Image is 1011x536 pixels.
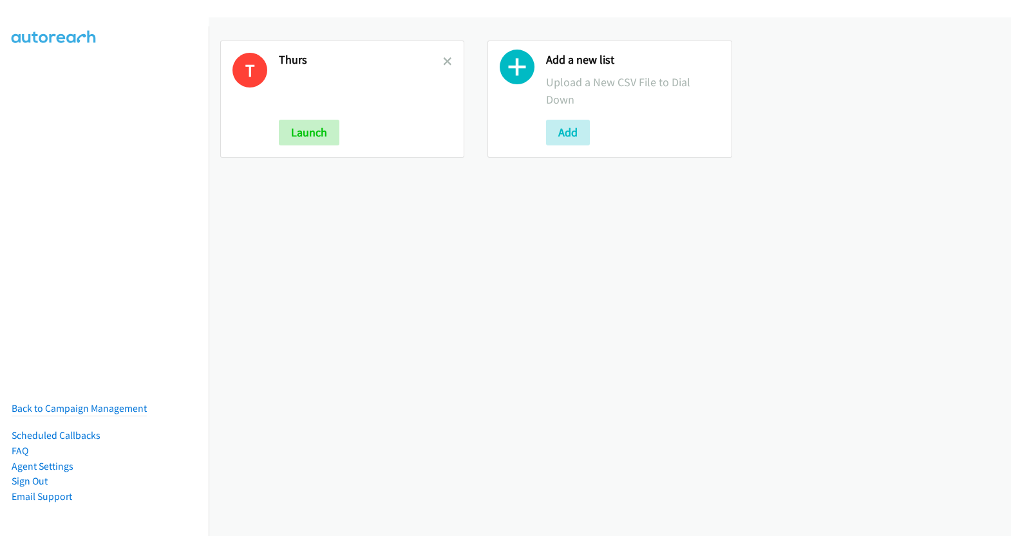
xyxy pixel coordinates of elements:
[232,53,267,88] h1: T
[12,445,28,457] a: FAQ
[546,73,719,108] p: Upload a New CSV File to Dial Down
[546,53,719,68] h2: Add a new list
[12,402,147,414] a: Back to Campaign Management
[12,460,73,472] a: Agent Settings
[546,120,590,145] button: Add
[279,53,443,68] h2: Thurs
[12,429,100,441] a: Scheduled Callbacks
[12,475,48,487] a: Sign Out
[12,490,72,503] a: Email Support
[279,120,339,145] button: Launch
